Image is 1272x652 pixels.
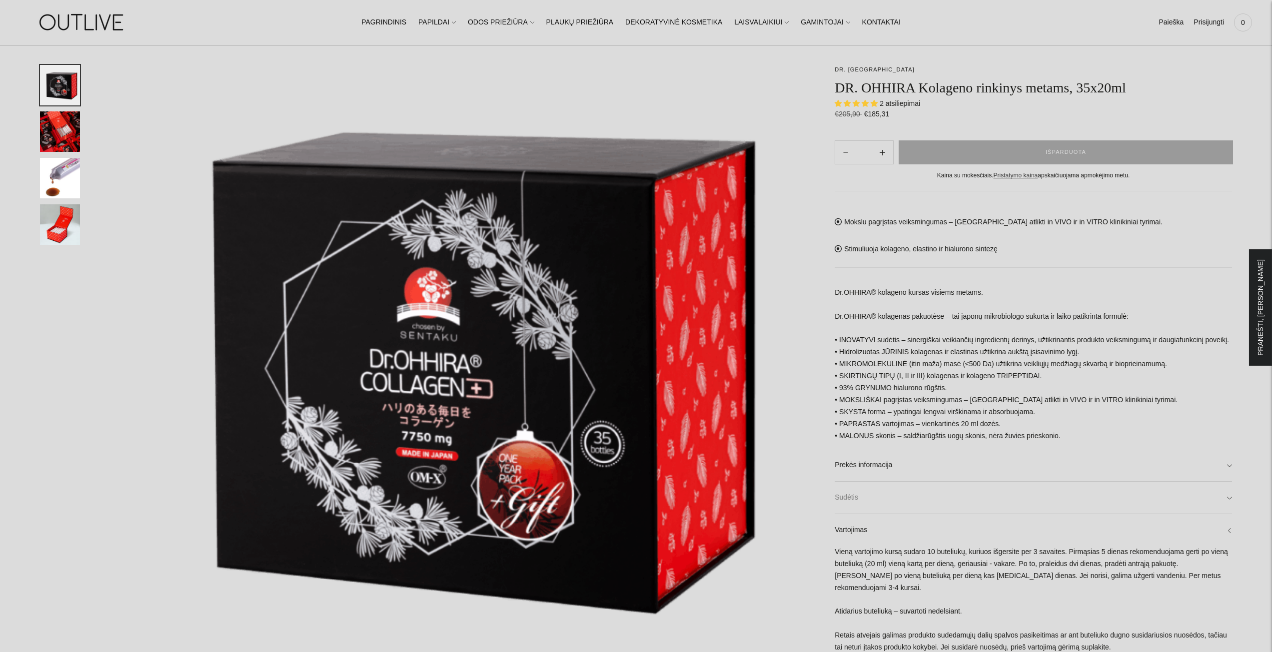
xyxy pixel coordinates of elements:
[835,110,862,118] s: €205,90
[468,11,534,33] a: ODOS PRIEŽIŪRA
[40,204,80,245] button: Translation missing: en.general.accessibility.image_thumbail
[1046,147,1086,157] span: IŠPARDUOTA
[40,65,80,105] button: Translation missing: en.general.accessibility.image_thumbail
[418,11,456,33] a: PAPILDAI
[835,482,1232,514] a: Sudėtis
[835,79,1232,96] h1: DR. OHHIRA Kolageno rinkinys metams, 35x20ml
[835,66,915,72] a: DR. [GEOGRAPHIC_DATA]
[835,140,856,164] button: Add product quantity
[734,11,789,33] a: LAISVALAIKIUI
[862,11,901,33] a: KONTAKTAI
[857,145,872,160] input: Product quantity
[40,158,80,198] button: Translation missing: en.general.accessibility.image_thumbail
[864,110,890,118] span: €185,31
[872,140,893,164] button: Subtract product quantity
[1159,11,1184,33] a: Paieška
[1234,11,1252,33] a: 0
[361,11,406,33] a: PAGRINDINIS
[835,287,1232,442] p: Dr.OHHIRA® kolageno kursas visiems metams. Dr.OHHIRA® kolagenas pakuotėse – tai japonų mikrobiolo...
[835,514,1232,546] a: Vartojimas
[899,140,1233,164] button: IŠPARDUOTA
[625,11,722,33] a: DEKORATYVINĖ KOSMETIKA
[994,172,1038,179] a: Pristatymo kaina
[1236,15,1250,29] span: 0
[801,11,850,33] a: GAMINTOJAI
[835,170,1232,181] div: Kaina su mokesčiais. apskaičiuojama apmokėjimo metu.
[20,5,145,39] img: OUTLIVE
[835,99,880,107] span: 5.00 stars
[1194,11,1224,33] a: Prisijungti
[546,11,614,33] a: PLAUKŲ PRIEŽIŪRA
[880,99,920,107] span: 2 atsiliepimai
[835,449,1232,481] a: Prekės informacija
[40,111,80,152] button: Translation missing: en.general.accessibility.image_thumbail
